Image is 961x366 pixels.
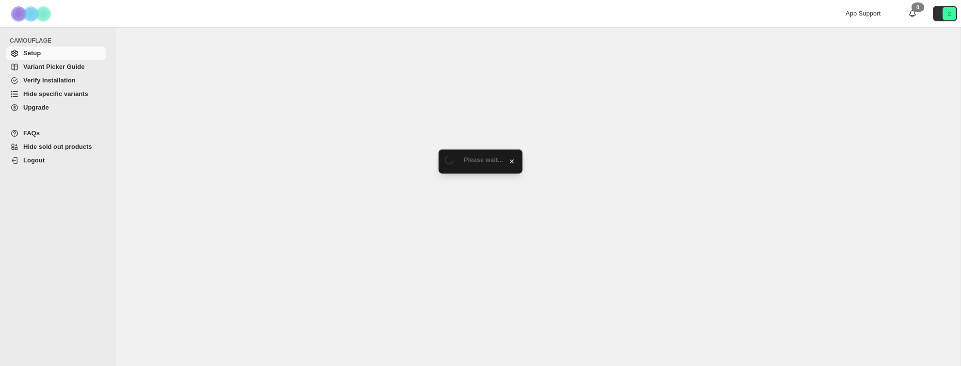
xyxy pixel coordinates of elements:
a: Variant Picker Guide [6,60,106,74]
span: App Support [846,10,880,17]
span: Hide sold out products [23,143,92,150]
span: Hide specific variants [23,90,88,97]
span: Setup [23,49,41,57]
a: FAQs [6,127,106,140]
a: Logout [6,154,106,167]
a: Hide sold out products [6,140,106,154]
span: Avatar with initials 2 [943,7,956,20]
span: Verify Installation [23,77,76,84]
span: Variant Picker Guide [23,63,84,70]
a: 0 [908,9,917,18]
img: Camouflage [8,0,56,27]
a: Setup [6,47,106,60]
span: FAQs [23,129,40,137]
button: Avatar with initials 2 [933,6,957,21]
span: Upgrade [23,104,49,111]
div: 0 [912,2,924,12]
a: Hide specific variants [6,87,106,101]
span: Please wait... [464,156,503,163]
span: Logout [23,157,45,164]
a: Verify Installation [6,74,106,87]
span: CAMOUFLAGE [10,37,110,45]
a: Upgrade [6,101,106,114]
text: 2 [948,11,951,16]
